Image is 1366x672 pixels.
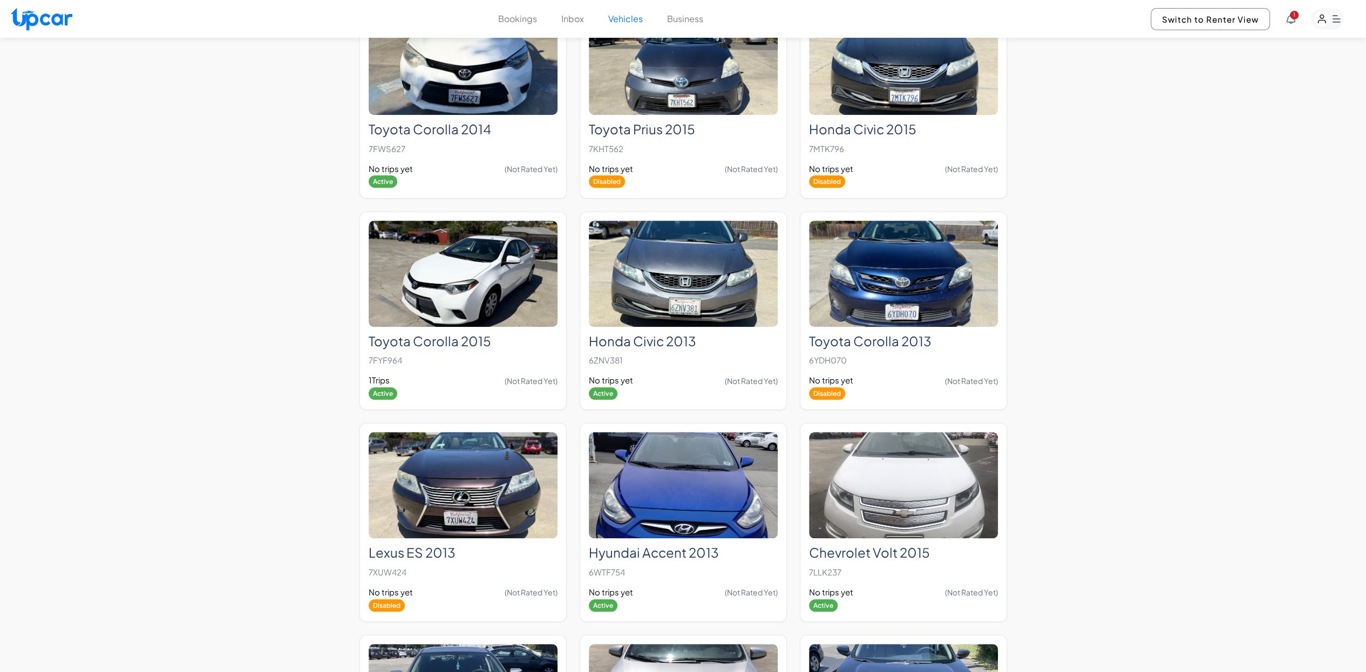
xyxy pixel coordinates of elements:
[505,375,558,386] span: (Not Rated Yet)
[809,121,998,137] h2: Honda Civic 2015
[725,587,778,598] span: (Not Rated Yet)
[809,545,998,560] h2: Chevrolet Volt 2015
[589,163,633,175] span: No trips yet
[809,9,998,115] img: Honda Civic 2015
[589,565,778,580] p: 6WTF754
[809,353,998,368] p: 6YDH070
[809,141,998,156] p: 7MTK796
[589,353,778,368] p: 6ZNV381
[1290,11,1299,19] span: You have new notifications
[589,333,778,349] h2: Honda Civic 2013
[369,333,558,349] h2: Toyota Corolla 2015
[809,163,853,175] span: No trips yet
[369,599,405,612] span: Disabled
[369,545,558,560] h2: Lexus ES 2013
[369,432,558,538] img: Lexus ES 2013
[589,175,625,188] span: Disabled
[498,12,537,25] button: Bookings
[589,374,633,387] span: No trips yet
[369,374,390,387] span: 1 Trips
[608,12,643,25] button: Vehicles
[809,565,998,580] p: 7LLK237
[369,353,558,368] p: 7FYF964
[369,586,413,599] span: No trips yet
[809,175,845,188] span: Disabled
[369,387,397,400] span: Active
[11,8,72,31] img: Upcar Logo
[945,163,998,174] span: (Not Rated Yet)
[809,586,853,599] span: No trips yet
[505,587,558,598] span: (Not Rated Yet)
[809,432,998,538] img: Chevrolet Volt 2015
[945,587,998,598] span: (Not Rated Yet)
[589,599,617,612] span: Active
[369,163,413,175] span: No trips yet
[589,9,778,115] img: Toyota Prius 2015
[505,163,558,174] span: (Not Rated Yet)
[589,141,778,156] p: 7KHT562
[369,121,558,137] h2: Toyota Corolla 2014
[589,221,778,327] img: Honda Civic 2013
[589,432,778,538] img: Hyundai Accent 2013
[561,12,584,25] button: Inbox
[809,599,838,612] span: Active
[725,375,778,386] span: (Not Rated Yet)
[369,141,558,156] p: 7FWS627
[667,12,703,25] button: Business
[369,565,558,580] p: 7XUW424
[809,221,998,327] img: Toyota Corolla 2013
[589,121,778,137] h2: Toyota Prius 2015
[369,221,558,327] img: Toyota Corolla 2015
[725,163,778,174] span: (Not Rated Yet)
[1151,8,1270,30] button: Switch to Renter View
[589,387,617,400] span: Active
[809,333,998,349] h2: Toyota Corolla 2013
[369,175,397,188] span: Active
[945,375,998,386] span: (Not Rated Yet)
[589,586,633,599] span: No trips yet
[589,545,778,560] h2: Hyundai Accent 2013
[809,374,853,387] span: No trips yet
[809,387,845,400] span: Disabled
[369,9,558,115] img: Toyota Corolla 2014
